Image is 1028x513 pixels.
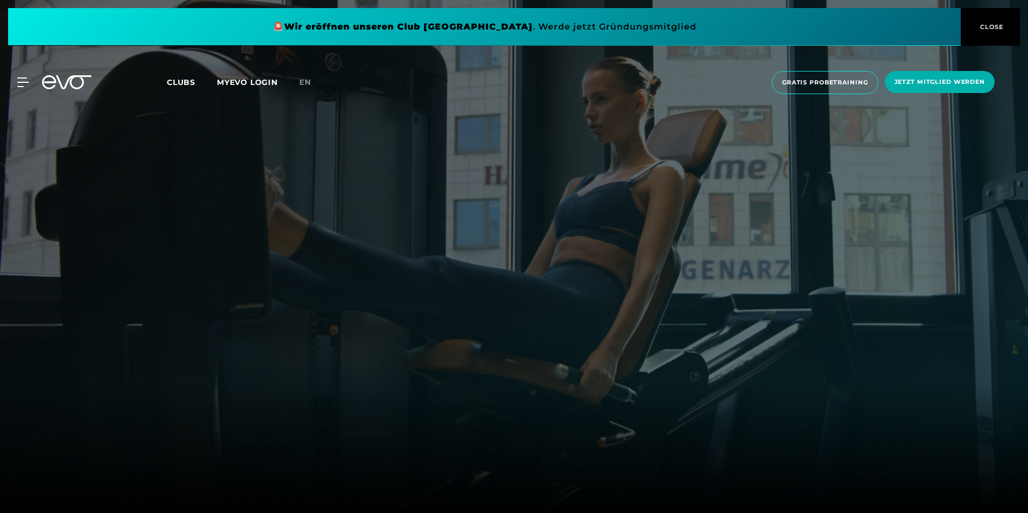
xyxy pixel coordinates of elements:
span: en [299,77,311,87]
button: CLOSE [961,8,1020,46]
a: en [299,76,324,89]
span: Clubs [167,77,195,87]
span: Gratis Probetraining [782,78,868,87]
a: MYEVO LOGIN [217,77,278,87]
a: Jetzt Mitglied werden [882,71,998,94]
span: CLOSE [977,22,1004,32]
a: Gratis Probetraining [769,71,882,94]
span: Jetzt Mitglied werden [895,77,985,87]
a: Clubs [167,77,217,87]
